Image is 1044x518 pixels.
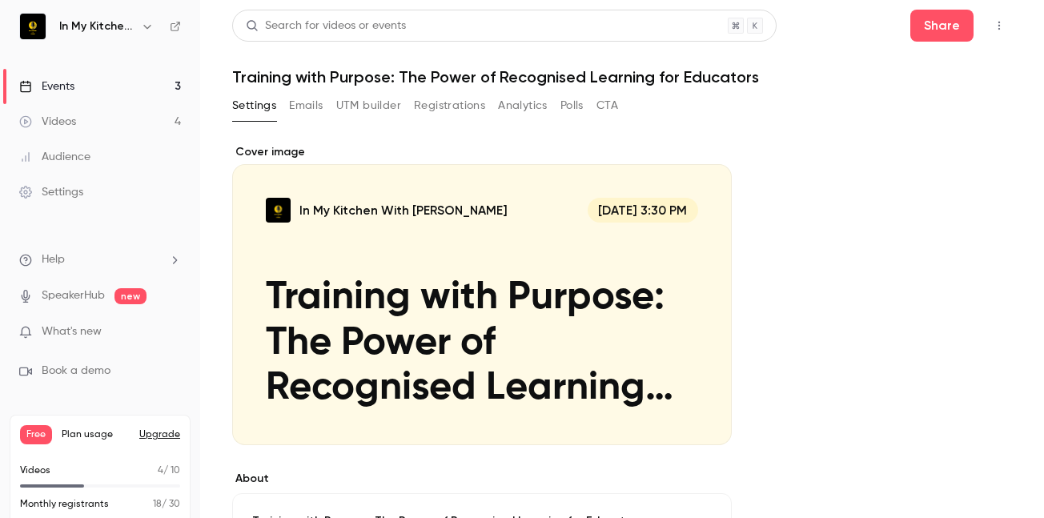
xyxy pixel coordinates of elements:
[560,93,584,118] button: Polls
[20,464,50,478] p: Videos
[232,93,276,118] button: Settings
[158,464,180,478] p: / 10
[232,144,732,445] section: Cover image
[42,287,105,304] a: SpeakerHub
[246,18,406,34] div: Search for videos or events
[162,325,181,339] iframe: Noticeable Trigger
[336,93,401,118] button: UTM builder
[232,144,732,160] label: Cover image
[498,93,548,118] button: Analytics
[42,363,110,379] span: Book a demo
[20,14,46,39] img: In My Kitchen With Yvonne
[910,10,974,42] button: Share
[42,323,102,340] span: What's new
[19,184,83,200] div: Settings
[62,428,130,441] span: Plan usage
[114,288,147,304] span: new
[19,251,181,268] li: help-dropdown-opener
[20,497,109,512] p: Monthly registrants
[232,471,732,487] label: About
[19,149,90,165] div: Audience
[19,78,74,94] div: Events
[139,428,180,441] button: Upgrade
[289,93,323,118] button: Emails
[153,497,180,512] p: / 30
[42,251,65,268] span: Help
[158,466,163,476] span: 4
[414,93,485,118] button: Registrations
[59,18,135,34] h6: In My Kitchen With [PERSON_NAME]
[596,93,618,118] button: CTA
[19,114,76,130] div: Videos
[232,67,1012,86] h1: Training with Purpose: The Power of Recognised Learning for Educators
[20,425,52,444] span: Free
